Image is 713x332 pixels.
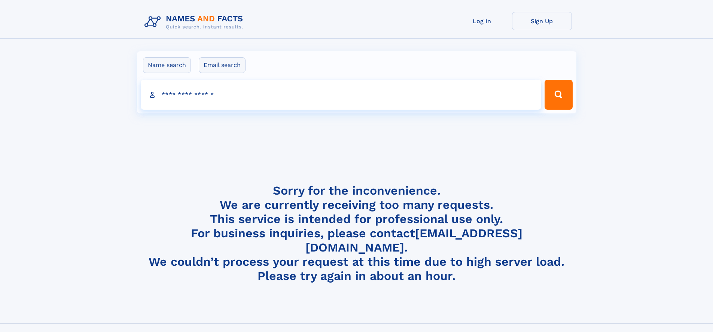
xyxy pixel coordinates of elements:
[143,57,191,73] label: Name search
[512,12,572,30] a: Sign Up
[199,57,246,73] label: Email search
[452,12,512,30] a: Log In
[305,226,522,255] a: [EMAIL_ADDRESS][DOMAIN_NAME]
[141,183,572,283] h4: Sorry for the inconvenience. We are currently receiving too many requests. This service is intend...
[141,80,542,110] input: search input
[545,80,572,110] button: Search Button
[141,12,249,32] img: Logo Names and Facts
